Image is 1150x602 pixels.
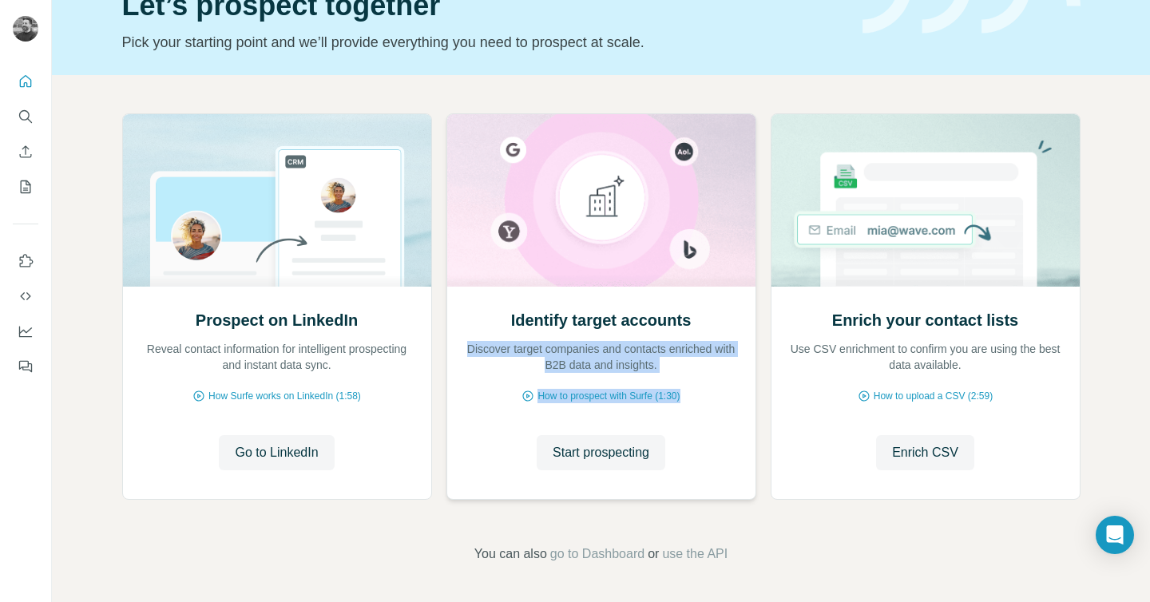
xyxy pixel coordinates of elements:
[13,172,38,201] button: My lists
[876,435,974,470] button: Enrich CSV
[235,443,318,462] span: Go to LinkedIn
[511,309,692,331] h2: Identify target accounts
[648,545,659,564] span: or
[1096,516,1134,554] div: Open Intercom Messenger
[13,102,38,131] button: Search
[474,545,547,564] span: You can also
[139,341,415,373] p: Reveal contact information for intelligent prospecting and instant data sync.
[13,317,38,346] button: Dashboard
[553,443,649,462] span: Start prospecting
[537,389,680,403] span: How to prospect with Surfe (1:30)
[550,545,644,564] button: go to Dashboard
[892,443,958,462] span: Enrich CSV
[537,435,665,470] button: Start prospecting
[662,545,728,564] button: use the API
[874,389,993,403] span: How to upload a CSV (2:59)
[13,67,38,96] button: Quick start
[13,352,38,381] button: Feedback
[832,309,1018,331] h2: Enrich your contact lists
[787,341,1064,373] p: Use CSV enrichment to confirm you are using the best data available.
[122,31,843,53] p: Pick your starting point and we’ll provide everything you need to prospect at scale.
[13,16,38,42] img: Avatar
[122,114,432,287] img: Prospect on LinkedIn
[13,247,38,275] button: Use Surfe on LinkedIn
[196,309,358,331] h2: Prospect on LinkedIn
[13,137,38,166] button: Enrich CSV
[771,114,1081,287] img: Enrich your contact lists
[463,341,740,373] p: Discover target companies and contacts enriched with B2B data and insights.
[219,435,334,470] button: Go to LinkedIn
[446,114,756,287] img: Identify target accounts
[208,389,361,403] span: How Surfe works on LinkedIn (1:58)
[13,282,38,311] button: Use Surfe API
